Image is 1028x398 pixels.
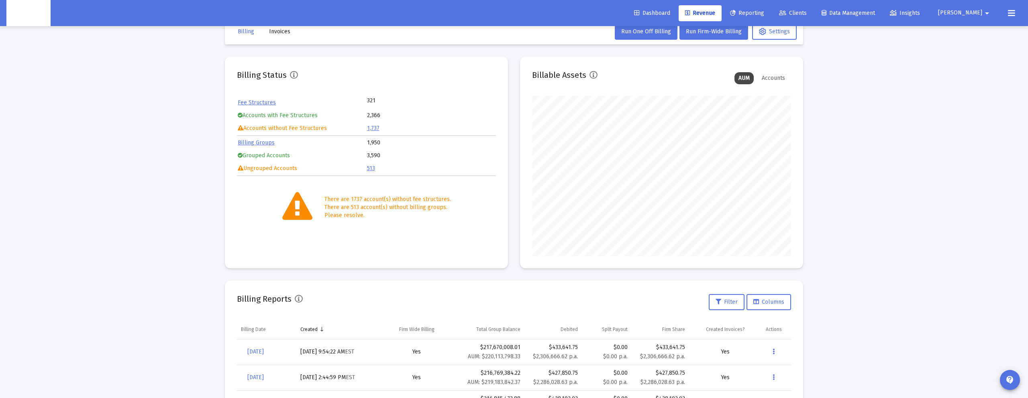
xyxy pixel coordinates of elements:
h2: Billing Reports [237,292,292,305]
button: Run Firm-Wide Billing [679,24,748,40]
td: Column Debited [524,320,582,339]
span: Filter [716,298,738,305]
button: Settings [752,24,797,40]
div: $216,769,384.22 [456,369,520,386]
a: 513 [367,165,375,172]
span: Run One Off Billing [621,28,671,35]
div: $0.00 [586,343,628,361]
span: Reporting [730,10,764,16]
div: Accounts [758,72,789,84]
div: $0.00 [586,369,628,386]
div: $433,641.75 [636,343,685,351]
button: Run One Off Billing [615,24,677,40]
div: [DATE] 2:44:59 PM [300,374,377,382]
div: There are 1737 account(s) without fee structures. [324,195,451,203]
span: Clients [779,10,807,16]
td: Grouped Accounts [238,150,366,162]
div: Split Payout [602,326,628,333]
h2: Billable Assets [532,69,586,81]
span: Invoices [269,28,290,35]
div: Created Invoices? [706,326,745,333]
h2: Billing Status [237,69,287,81]
span: Revenue [685,10,715,16]
button: Filter [709,294,744,310]
div: $427,850.75 [636,369,685,377]
div: Debited [561,326,578,333]
button: Billing [231,24,261,40]
div: Yes [385,348,448,356]
button: [PERSON_NAME] [928,5,1001,21]
button: Invoices [263,24,297,40]
a: Billing Groups [238,139,275,146]
td: 1,950 [367,137,496,149]
div: Please resolve. [324,211,451,219]
span: Insights [890,10,920,16]
span: [PERSON_NAME] [938,10,982,16]
div: [DATE] 9:54:22 AM [300,348,377,356]
small: EST [346,374,355,381]
td: Column Firm Wide Billing [381,320,452,339]
td: 321 [367,97,431,105]
img: Dashboard [12,5,45,21]
span: Run Firm-Wide Billing [686,28,742,35]
td: 2,366 [367,110,496,122]
div: AUM [734,72,754,84]
small: $2,306,666.62 p.a. [533,353,578,360]
td: Column Actions [762,320,791,339]
small: $2,286,028.63 p.a. [640,379,685,386]
small: AUM: $219,183,842.37 [467,379,520,386]
td: Column Created [296,320,381,339]
div: Yes [693,374,757,382]
span: [DATE] [247,374,264,381]
td: Column Firm Share [632,320,689,339]
small: $0.00 p.a. [603,353,628,360]
div: Yes [385,374,448,382]
a: Reporting [724,5,771,21]
td: Column Split Payout [582,320,632,339]
a: Dashboard [628,5,677,21]
div: $433,641.75 [528,343,578,351]
div: Yes [693,348,757,356]
mat-icon: contact_support [1005,375,1015,385]
td: 3,590 [367,150,496,162]
td: Column Total Group Balance [452,320,524,339]
a: Data Management [815,5,881,21]
td: Ungrouped Accounts [238,162,366,175]
div: $427,850.75 [528,369,578,377]
a: Fee Structures [238,99,276,106]
mat-icon: arrow_drop_down [982,5,992,21]
td: Accounts with Fee Structures [238,110,366,122]
div: Actions [766,326,782,333]
span: Settings [759,28,790,35]
small: AUM: $220,113,798.33 [468,353,520,360]
div: Created [300,326,318,333]
div: There are 513 account(s) without billing groups. [324,203,451,211]
a: Insights [883,5,926,21]
td: Column Created Invoices? [689,320,761,339]
span: Data Management [822,10,875,16]
a: 1,737 [367,125,379,132]
td: Accounts without Fee Structures [238,122,366,134]
small: $2,306,666.62 p.a. [640,353,685,360]
a: Revenue [679,5,722,21]
a: Clients [773,5,813,21]
button: Columns [747,294,791,310]
small: $2,286,028.63 p.a. [533,379,578,386]
div: $217,670,008.01 [456,343,520,361]
div: Firm Share [662,326,685,333]
small: EST [345,348,354,355]
span: [DATE] [247,348,264,355]
a: [DATE] [241,344,270,360]
small: $0.00 p.a. [603,379,628,386]
a: [DATE] [241,370,270,386]
span: Dashboard [634,10,670,16]
td: Column Billing Date [237,320,296,339]
div: Firm Wide Billing [399,326,434,333]
div: Total Group Balance [476,326,520,333]
div: Billing Date [241,326,266,333]
span: Columns [753,298,784,305]
span: Billing [238,28,254,35]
